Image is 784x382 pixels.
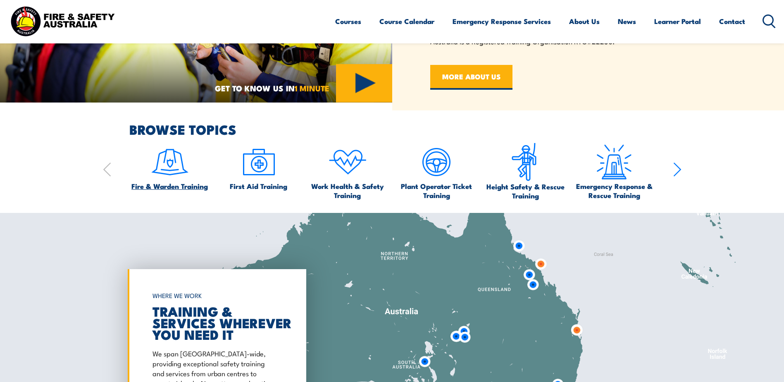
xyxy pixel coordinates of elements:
[230,181,287,191] span: First Aid Training
[307,143,388,200] a: Work Health & Safety Training
[595,143,634,181] img: Emergency Response Icon
[328,143,367,181] img: icon-4
[131,181,208,191] span: Fire & Warden Training
[230,143,287,191] a: First Aid Training
[307,181,388,200] span: Work Health & Safety Training
[654,10,701,32] a: Learner Portal
[618,10,636,32] a: News
[129,123,682,135] h2: BROWSE TOPICS
[485,143,566,200] a: Height Safety & Rescue Training
[417,143,456,181] img: icon-5
[153,288,277,303] h6: WHERE WE WORK
[396,143,477,200] a: Plant Operator Ticket Training
[215,84,329,92] span: GET TO KNOW US IN
[239,143,278,181] img: icon-2
[574,181,655,200] span: Emergency Response & Rescue Training
[719,10,745,32] a: Contact
[153,305,277,340] h2: TRAINING & SERVICES WHEREVER YOU NEED IT
[574,143,655,200] a: Emergency Response & Rescue Training
[150,143,189,181] img: icon-1
[396,181,477,200] span: Plant Operator Ticket Training
[569,10,600,32] a: About Us
[379,10,434,32] a: Course Calendar
[335,10,361,32] a: Courses
[131,143,208,191] a: Fire & Warden Training
[453,10,551,32] a: Emergency Response Services
[295,82,329,94] strong: 1 MINUTE
[506,143,545,182] img: icon-6
[485,182,566,200] span: Height Safety & Rescue Training
[430,65,512,90] a: MORE ABOUT US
